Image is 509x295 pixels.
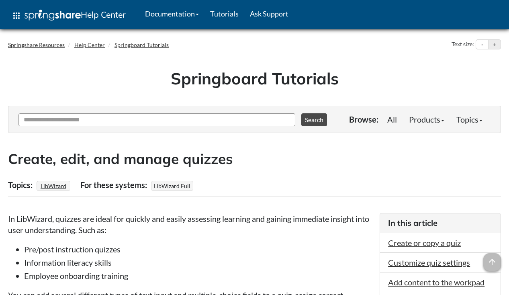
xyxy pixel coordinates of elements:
[244,4,294,24] a: Ask Support
[81,9,126,20] span: Help Center
[12,11,21,20] span: apps
[381,111,403,127] a: All
[388,238,461,248] a: Create or copy a quiz
[24,244,372,255] li: Pre/post instruction quizzes
[8,177,35,193] div: Topics:
[14,67,495,90] h1: Springboard Tutorials
[388,277,484,287] a: Add content to the workpad
[476,40,488,49] button: Decrease text size
[74,41,105,48] a: Help Center
[6,4,131,28] a: apps Help Center
[8,41,65,48] a: Springshare Resources
[151,181,193,191] span: LibWizard Full
[301,113,327,126] button: Search
[483,254,501,264] a: arrow_upward
[80,177,149,193] div: For these systems:
[450,39,476,50] div: Text size:
[39,180,67,192] a: LibWizard
[204,4,244,24] a: Tutorials
[24,270,372,281] li: Employee onboarding training
[114,41,169,48] a: Springboard Tutorials
[24,257,372,268] li: Information literacy skills
[25,10,81,20] img: Springshare
[403,111,450,127] a: Products
[483,253,501,271] span: arrow_upward
[139,4,204,24] a: Documentation
[349,114,378,125] p: Browse:
[450,111,489,127] a: Topics
[8,149,501,169] h2: Create, edit, and manage quizzes
[388,258,470,267] a: Customize quiz settings
[8,213,372,236] p: In LibWizard, quizzes are ideal for quickly and easily assessing learning and gaining immediate i...
[388,217,493,229] h3: In this article
[489,40,501,49] button: Increase text size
